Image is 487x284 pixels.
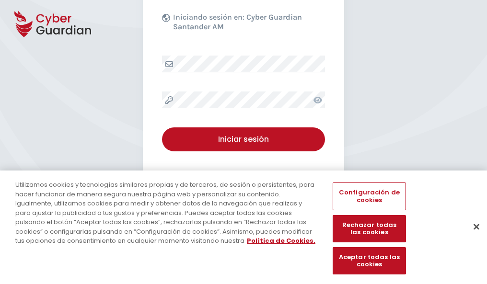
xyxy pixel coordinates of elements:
div: Utilizamos cookies y tecnologías similares propias y de terceros, de sesión o persistentes, para ... [15,180,318,246]
button: Cerrar [466,216,487,237]
button: Rechazar todas las cookies [333,215,406,242]
a: Más información sobre su privacidad, se abre en una nueva pestaña [247,236,315,245]
div: Iniciar sesión [169,134,318,145]
button: Aceptar todas las cookies [333,247,406,274]
button: Iniciar sesión [162,127,325,151]
button: Configuración de cookies, Abre el cuadro de diálogo del centro de preferencias. [333,182,406,210]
